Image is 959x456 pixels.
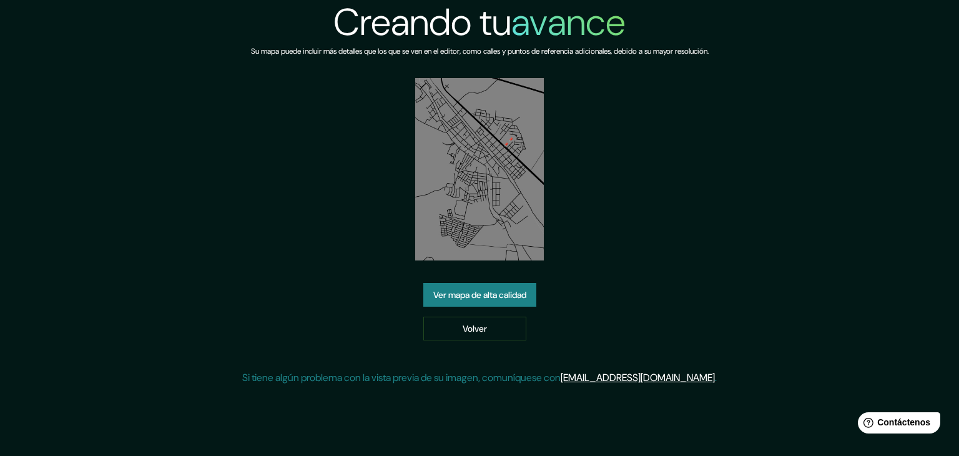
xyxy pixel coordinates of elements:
font: Ver mapa de alta calidad [433,289,526,300]
font: Su mapa puede incluir más detalles que los que se ven en el editor, como calles y puntos de refer... [251,46,709,56]
a: Ver mapa de alta calidad [423,283,536,307]
font: . [715,371,717,384]
a: [EMAIL_ADDRESS][DOMAIN_NAME] [561,371,715,384]
font: Si tiene algún problema con la vista previa de su imagen, comuníquese con [242,371,561,384]
img: vista previa del mapa creado [415,78,544,260]
font: Volver [463,323,487,334]
a: Volver [423,317,526,340]
iframe: Lanzador de widgets de ayuda [848,407,945,442]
